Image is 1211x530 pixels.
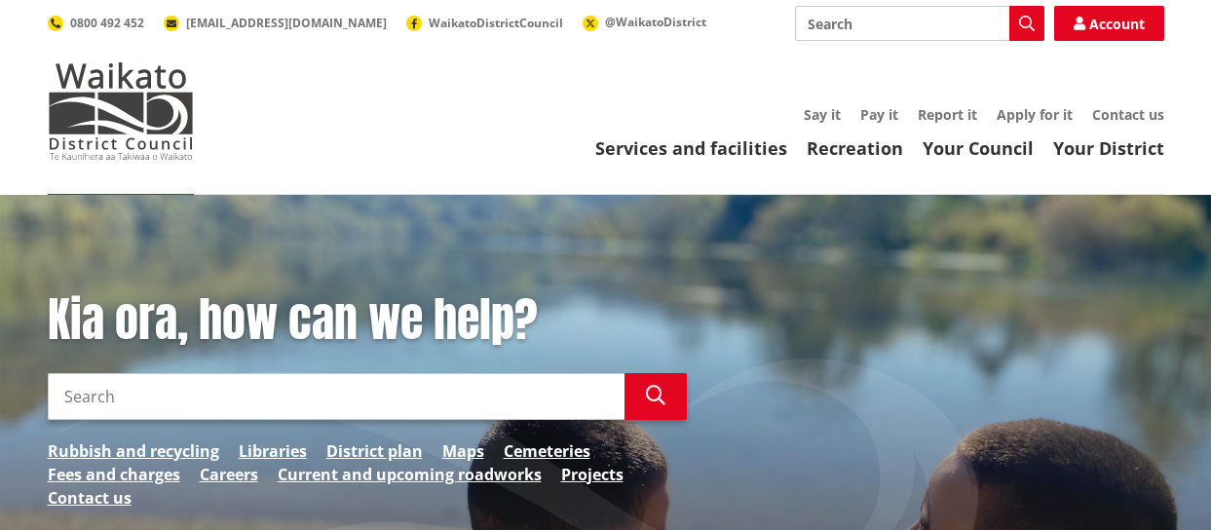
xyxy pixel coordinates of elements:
[605,14,706,30] span: @WaikatoDistrict
[1054,6,1164,41] a: Account
[795,6,1044,41] input: Search input
[239,439,307,463] a: Libraries
[923,136,1034,160] a: Your Council
[595,136,787,160] a: Services and facilities
[583,14,706,30] a: @WaikatoDistrict
[1053,136,1164,160] a: Your District
[48,486,132,510] a: Contact us
[278,463,542,486] a: Current and upcoming roadworks
[918,105,977,124] a: Report it
[164,15,387,31] a: [EMAIL_ADDRESS][DOMAIN_NAME]
[48,62,194,160] img: Waikato District Council - Te Kaunihera aa Takiwaa o Waikato
[406,15,563,31] a: WaikatoDistrictCouncil
[48,292,687,349] h1: Kia ora, how can we help?
[997,105,1073,124] a: Apply for it
[429,15,563,31] span: WaikatoDistrictCouncil
[442,439,484,463] a: Maps
[200,463,258,486] a: Careers
[1092,105,1164,124] a: Contact us
[186,15,387,31] span: [EMAIL_ADDRESS][DOMAIN_NAME]
[48,15,144,31] a: 0800 492 452
[48,463,180,486] a: Fees and charges
[70,15,144,31] span: 0800 492 452
[326,439,423,463] a: District plan
[804,105,841,124] a: Say it
[807,136,903,160] a: Recreation
[48,439,219,463] a: Rubbish and recycling
[48,373,624,420] input: Search input
[504,439,590,463] a: Cemeteries
[860,105,898,124] a: Pay it
[561,463,624,486] a: Projects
